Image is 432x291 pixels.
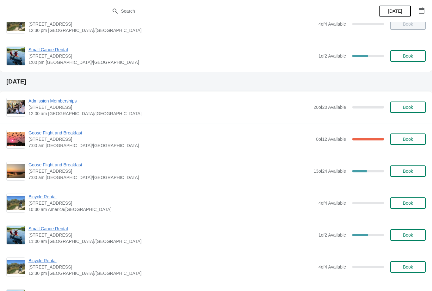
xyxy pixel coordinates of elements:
button: Book [390,197,426,209]
span: 13 of 24 Available [313,169,346,174]
span: 1 of 2 Available [318,53,346,59]
span: [STREET_ADDRESS] [28,104,310,110]
img: Bicycle Rental | 1 Snow Goose Bay, Stonewall, MB R0C 2Z0 | 12:30 pm America/Winnipeg [7,17,25,31]
img: Goose Flight and Breakfast | 1 Snow Goose Bay, Stonewall, MB R0C 2Z0 | 7:00 am America/Winnipeg [7,164,25,178]
span: [STREET_ADDRESS] [28,168,310,174]
span: Book [403,53,413,59]
span: Goose Flight and Breakfast [28,130,313,136]
span: Small Canoe Rental [28,226,315,232]
span: Bicycle Rental [28,257,315,264]
img: Goose Flight and Breakfast | 1 Snow Goose Bay, Stonewall, MB R0C 2Z0 | 7:00 am America/Winnipeg [7,132,25,146]
span: Book [403,232,413,238]
span: 10:30 am America/[GEOGRAPHIC_DATA] [28,206,315,213]
span: 4 of 4 Available [318,201,346,206]
img: Bicycle Rental | 1 Snow Goose Bay, Stonewall, MB R0C 2Z0 | 10:30 am America/Winnipeg [7,196,25,210]
span: Book [403,137,413,142]
button: Book [390,133,426,145]
span: [STREET_ADDRESS] [28,200,315,206]
img: Small Canoe Rental | 1 Snow Goose Bay, Stonewall, MB R0C 2Z0 | 1:00 pm America/Winnipeg [7,47,25,65]
span: [STREET_ADDRESS] [28,21,315,27]
span: 1:00 pm [GEOGRAPHIC_DATA]/[GEOGRAPHIC_DATA] [28,59,315,65]
span: 11:00 am [GEOGRAPHIC_DATA]/[GEOGRAPHIC_DATA] [28,238,315,245]
span: 4 of 4 Available [318,22,346,27]
span: 20 of 20 Available [313,105,346,110]
span: Book [403,169,413,174]
span: 12:30 pm [GEOGRAPHIC_DATA]/[GEOGRAPHIC_DATA] [28,27,315,34]
button: Book [390,102,426,113]
h2: [DATE] [6,78,426,85]
span: [DATE] [388,9,402,14]
span: 1 of 2 Available [318,232,346,238]
span: [STREET_ADDRESS] [28,53,315,59]
span: [STREET_ADDRESS] [28,232,315,238]
span: Small Canoe Rental [28,46,315,53]
img: Bicycle Rental | 1 Snow Goose Bay, Stonewall, MB R0C 2Z0 | 12:30 pm America/Winnipeg [7,260,25,274]
span: 12:00 am [GEOGRAPHIC_DATA]/[GEOGRAPHIC_DATA] [28,110,310,117]
span: Bicycle Rental [28,194,315,200]
button: Book [390,229,426,241]
span: [STREET_ADDRESS] [28,264,315,270]
span: Book [403,264,413,269]
span: 12:30 pm [GEOGRAPHIC_DATA]/[GEOGRAPHIC_DATA] [28,270,315,276]
button: Book [390,261,426,273]
span: 0 of 12 Available [316,137,346,142]
button: [DATE] [379,5,411,17]
input: Search [121,5,324,17]
span: Admission Memberships [28,98,310,104]
span: Book [403,105,413,110]
span: 7:00 am [GEOGRAPHIC_DATA]/[GEOGRAPHIC_DATA] [28,142,313,149]
span: Goose Flight and Breakfast [28,162,310,168]
span: Book [403,201,413,206]
img: Admission Memberships | 1 Snow Goose Bay, Stonewall, MB R0C 2Z0 | 12:00 am America/Winnipeg [7,98,25,116]
button: Book [390,50,426,62]
span: 4 of 4 Available [318,264,346,269]
img: Small Canoe Rental | 1 Snow Goose Bay, Stonewall, MB R0C 2Z0 | 11:00 am America/Winnipeg [7,226,25,244]
span: [STREET_ADDRESS] [28,136,313,142]
span: 7:00 am [GEOGRAPHIC_DATA]/[GEOGRAPHIC_DATA] [28,174,310,181]
button: Book [390,165,426,177]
